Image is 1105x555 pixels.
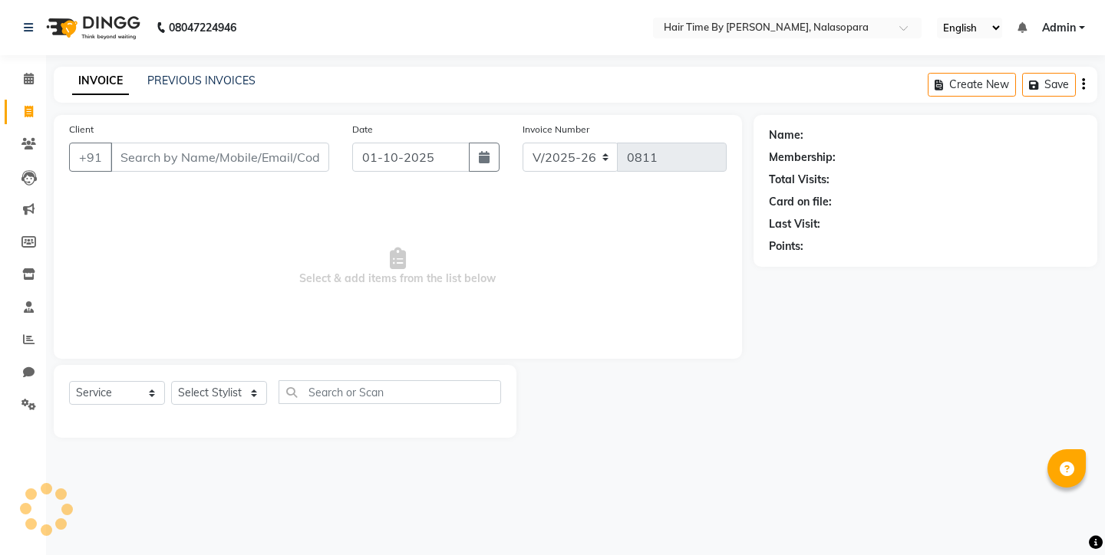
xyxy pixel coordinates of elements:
[69,190,727,343] span: Select & add items from the list below
[69,143,112,172] button: +91
[147,74,256,87] a: PREVIOUS INVOICES
[769,127,803,143] div: Name:
[110,143,329,172] input: Search by Name/Mobile/Email/Code
[769,149,836,166] div: Membership:
[769,172,830,188] div: Total Visits:
[769,238,803,255] div: Points:
[1022,73,1076,97] button: Save
[1042,20,1076,36] span: Admin
[72,67,129,95] a: INVOICE
[169,6,236,49] b: 08047224946
[928,73,1016,97] button: Create New
[769,216,820,232] div: Last Visit:
[279,380,501,404] input: Search or Scan
[769,194,832,210] div: Card on file:
[352,123,373,136] label: Date
[39,6,144,49] img: logo
[69,123,94,136] label: Client
[523,123,589,136] label: Invoice Number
